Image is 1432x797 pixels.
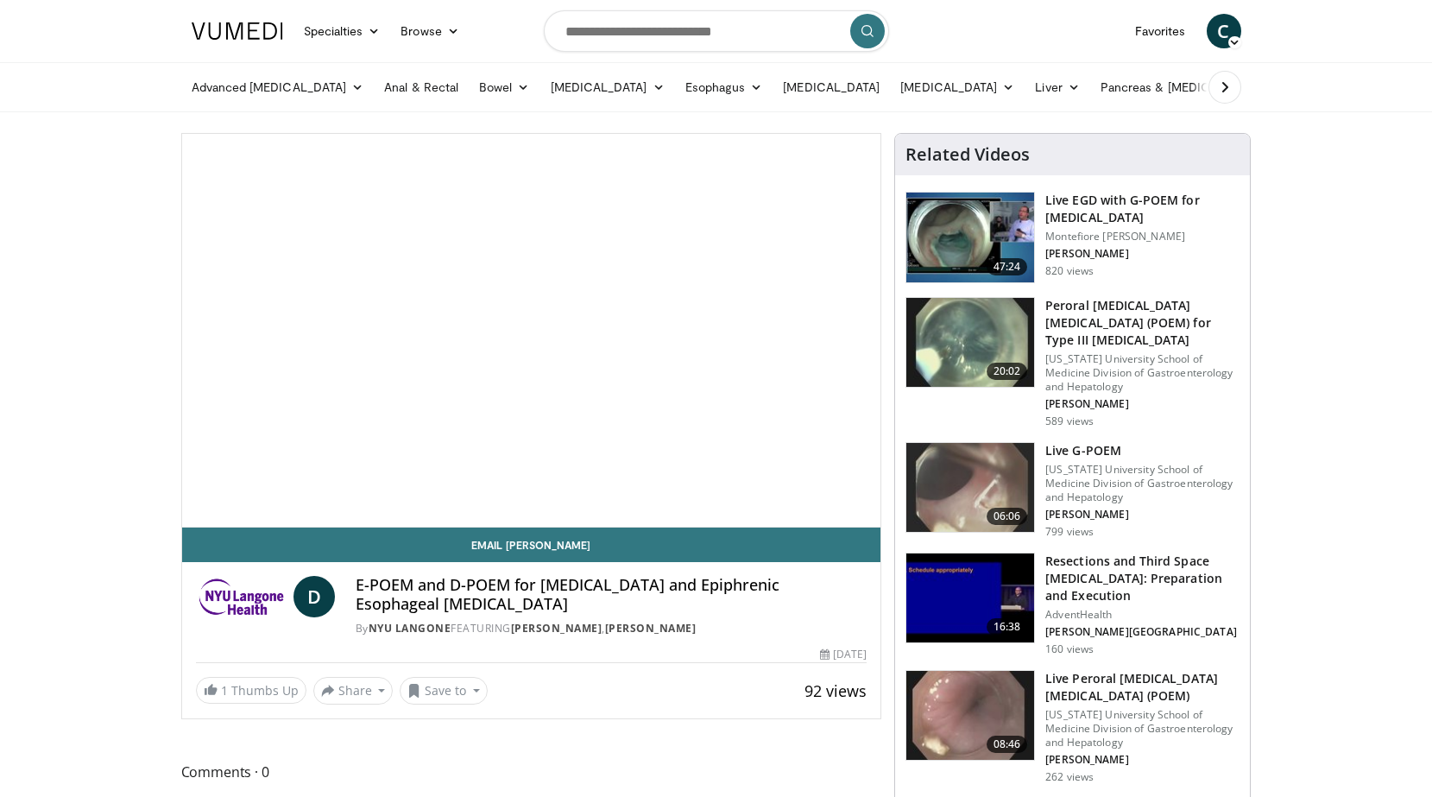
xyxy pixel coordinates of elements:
[1045,463,1240,504] p: [US_STATE] University School of Medicine Division of Gastroenterology and Hepatology
[1045,352,1240,394] p: [US_STATE] University School of Medicine Division of Gastroenterology and Hepatology
[605,621,697,636] a: [PERSON_NAME]
[1125,14,1196,48] a: Favorites
[1025,70,1089,104] a: Liver
[390,14,470,48] a: Browse
[905,297,1240,428] a: 20:02 Peroral [MEDICAL_DATA] [MEDICAL_DATA] (POEM) for Type III [MEDICAL_DATA] [US_STATE] Univers...
[544,10,889,52] input: Search topics, interventions
[182,528,881,562] a: Email [PERSON_NAME]
[906,553,1034,643] img: 24346d2b-1fbf-4793-9635-0f94ba5b6cdf.150x105_q85_crop-smart_upscale.jpg
[469,70,539,104] a: Bowel
[293,14,391,48] a: Specialties
[906,298,1034,388] img: 3f502ed6-a0e1-4f11-8561-1a25583b0f82.150x105_q85_crop-smart_upscale.jpg
[906,443,1034,533] img: c0a2f06f-cb80-4b6e-98ad-1d5aff41a6d0.150x105_q85_crop-smart_upscale.jpg
[181,761,882,783] span: Comments 0
[400,677,488,705] button: Save to
[890,70,1025,104] a: [MEDICAL_DATA]
[293,576,335,617] a: D
[1045,297,1240,349] h3: Peroral [MEDICAL_DATA] [MEDICAL_DATA] (POEM) for Type III [MEDICAL_DATA]
[987,618,1028,636] span: 16:38
[1045,414,1094,428] p: 589 views
[1045,708,1240,750] p: [US_STATE] University School of Medicine Division of Gastroenterology and Hepatology
[987,258,1028,275] span: 47:24
[820,647,867,662] div: [DATE]
[906,193,1034,282] img: b265aa15-2b4d-4c62-b93c-6967e6f390db.150x105_q85_crop-smart_upscale.jpg
[1045,230,1240,244] p: Montefiore [PERSON_NAME]
[374,70,469,104] a: Anal & Rectal
[182,134,881,528] video-js: Video Player
[987,736,1028,753] span: 08:46
[369,621,451,636] a: NYU Langone
[1045,625,1240,639] p: [PERSON_NAME][GEOGRAPHIC_DATA]
[1045,753,1240,767] p: [PERSON_NAME]
[905,442,1240,539] a: 06:06 Live G-POEM [US_STATE] University School of Medicine Division of Gastroenterology and Hepat...
[675,70,773,104] a: Esophagus
[804,680,867,701] span: 92 views
[1045,608,1240,622] p: AdventHealth
[773,70,890,104] a: [MEDICAL_DATA]
[987,508,1028,525] span: 06:06
[540,70,675,104] a: [MEDICAL_DATA]
[905,144,1030,165] h4: Related Videos
[1207,14,1241,48] a: C
[356,576,867,613] h4: E-POEM and D-POEM for [MEDICAL_DATA] and Epiphrenic Esophageal [MEDICAL_DATA]
[1045,397,1240,411] p: [PERSON_NAME]
[905,553,1240,656] a: 16:38 Resections and Third Space [MEDICAL_DATA]: Preparation and Execution AdventHealth [PERSON_N...
[1045,553,1240,604] h3: Resections and Third Space [MEDICAL_DATA]: Preparation and Execution
[356,621,867,636] div: By FEATURING ,
[313,677,394,705] button: Share
[1045,192,1240,226] h3: Live EGD with G-POEM for [MEDICAL_DATA]
[1045,642,1094,656] p: 160 views
[1045,247,1240,261] p: [PERSON_NAME]
[196,576,287,617] img: NYU Langone
[906,671,1034,761] img: 0acd0d66-2b68-4be8-a295-fd3bfc8613e0.150x105_q85_crop-smart_upscale.jpg
[1045,770,1094,784] p: 262 views
[511,621,602,636] a: [PERSON_NAME]
[1045,508,1240,522] p: [PERSON_NAME]
[1045,264,1094,278] p: 820 views
[1090,70,1292,104] a: Pancreas & [MEDICAL_DATA]
[905,670,1240,784] a: 08:46 Live Peroral [MEDICAL_DATA] [MEDICAL_DATA] (POEM) [US_STATE] University School of Medicine ...
[181,70,375,104] a: Advanced [MEDICAL_DATA]
[1045,442,1240,459] h3: Live G-POEM
[1045,670,1240,705] h3: Live Peroral [MEDICAL_DATA] [MEDICAL_DATA] (POEM)
[196,677,306,704] a: 1 Thumbs Up
[221,682,228,699] span: 1
[1045,525,1094,539] p: 799 views
[987,363,1028,380] span: 20:02
[192,22,283,40] img: VuMedi Logo
[905,192,1240,283] a: 47:24 Live EGD with G-POEM for [MEDICAL_DATA] Montefiore [PERSON_NAME] [PERSON_NAME] 820 views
